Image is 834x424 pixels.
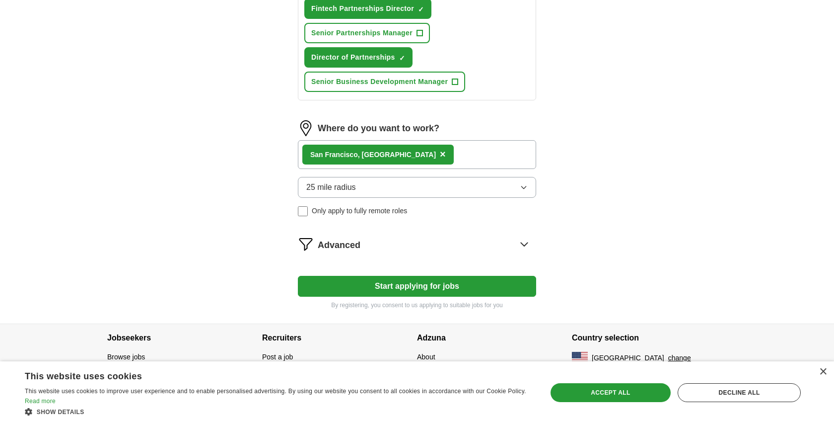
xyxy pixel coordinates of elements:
[25,388,526,395] span: This website uses cookies to improve user experience and to enable personalised advertising. By u...
[107,353,145,361] a: Browse jobs
[318,122,439,135] label: Where do you want to work?
[298,120,314,136] img: location.png
[311,28,413,38] span: Senior Partnerships Manager
[440,149,446,160] span: ×
[310,150,436,160] div: rancisco, [GEOGRAPHIC_DATA]
[572,352,588,364] img: US flag
[592,353,664,363] span: [GEOGRAPHIC_DATA]
[262,353,293,361] a: Post a job
[25,407,532,417] div: Show details
[417,353,435,361] a: About
[551,383,671,402] div: Accept all
[37,409,84,416] span: Show details
[311,52,395,63] span: Director of Partnerships
[304,47,413,68] button: Director of Partnerships✓
[418,5,424,13] span: ✓
[298,276,536,297] button: Start applying for jobs
[819,368,827,376] div: Close
[668,353,691,363] button: change
[572,324,727,352] h4: Country selection
[310,151,329,159] strong: San F
[311,3,414,14] span: Fintech Partnerships Director
[25,398,56,405] a: Read more, opens a new window
[678,383,801,402] div: Decline all
[306,181,356,193] span: 25 mile radius
[304,23,430,43] button: Senior Partnerships Manager
[318,239,360,252] span: Advanced
[298,206,308,216] input: Only apply to fully remote roles
[298,301,536,310] p: By registering, you consent to us applying to suitable jobs for you
[298,177,536,198] button: 25 mile radius
[311,77,448,87] span: Senior Business Development Manager
[304,72,465,92] button: Senior Business Development Manager
[25,367,507,382] div: This website uses cookies
[440,147,446,162] button: ×
[312,206,407,216] span: Only apply to fully remote roles
[399,54,405,62] span: ✓
[298,236,314,252] img: filter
